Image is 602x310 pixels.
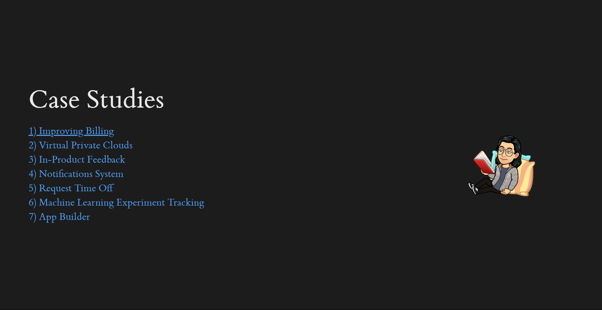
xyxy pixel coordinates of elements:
a: 4) Notifications System [29,169,124,180]
a: 1) Improving Billing [29,127,114,137]
a: 3) In-Product Feedback [29,155,125,166]
a: 5) Request Time Off [29,184,113,195]
a: 6) Machine Learning Experiment Tracking [29,198,204,209]
a: 7) App Builder [29,212,90,223]
div: Case studies [29,85,279,118]
a: 2) Virtual Private Clouds [29,141,132,152]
